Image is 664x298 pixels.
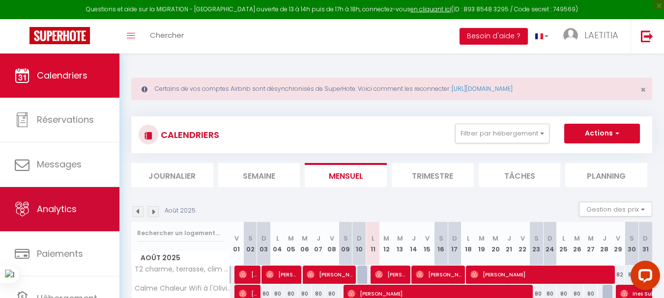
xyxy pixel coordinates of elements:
abbr: D [357,234,362,243]
li: Semaine [218,163,300,187]
span: Analytics [37,203,77,215]
abbr: M [288,234,294,243]
button: Besoin d'aide ? [460,28,528,45]
th: 24 [543,222,557,266]
abbr: M [492,234,498,243]
th: 22 [516,222,530,266]
span: LAETITIA [584,29,618,41]
th: 10 [352,222,366,266]
button: Gestion des prix [579,202,652,217]
span: Calme Chaleur Wifi à l'Olivier [133,285,231,292]
span: Réservations [37,113,94,126]
abbr: S [534,234,539,243]
abbr: D [548,234,552,243]
li: Mensuel [305,163,387,187]
input: Rechercher un logement... [137,224,224,242]
abbr: J [412,234,416,243]
button: Filtrer par hébergement [455,124,549,143]
th: 23 [529,222,543,266]
abbr: S [248,234,253,243]
img: Super Booking [29,27,90,44]
abbr: D [261,234,266,243]
li: Tâches [479,163,561,187]
div: 82 [611,266,625,284]
li: Planning [565,163,647,187]
abbr: L [562,234,565,243]
th: 02 [243,222,257,266]
abbr: M [479,234,485,243]
th: 14 [407,222,421,266]
abbr: J [603,234,606,243]
th: 06 [298,222,312,266]
th: 18 [462,222,475,266]
th: 15 [421,222,434,266]
th: 21 [502,222,516,266]
span: Calendriers [37,69,87,81]
th: 25 [557,222,571,266]
li: Journalier [131,163,213,187]
abbr: D [452,234,457,243]
abbr: M [574,234,580,243]
abbr: S [630,234,634,243]
span: Paiements [37,247,83,260]
span: [PERSON_NAME] [416,265,462,284]
li: Trimestre [392,163,474,187]
abbr: V [616,234,620,243]
abbr: L [276,234,279,243]
a: [URL][DOMAIN_NAME] [452,84,513,93]
abbr: D [643,234,648,243]
th: 04 [271,222,285,266]
th: 31 [638,222,652,266]
th: 09 [339,222,352,266]
th: 11 [366,222,380,266]
span: [PERSON_NAME] [239,265,257,284]
th: 08 [325,222,339,266]
th: 12 [379,222,393,266]
th: 05 [284,222,298,266]
abbr: M [383,234,389,243]
span: T2 charme, terrasse, clim aux portes de [GEOGRAPHIC_DATA] [133,266,231,273]
button: Actions [564,124,640,143]
th: 30 [625,222,638,266]
abbr: V [425,234,430,243]
abbr: M [302,234,308,243]
abbr: L [467,234,470,243]
a: en cliquant ici [410,5,451,13]
th: 13 [393,222,407,266]
th: 16 [434,222,448,266]
span: [PERSON_NAME] [266,265,298,284]
th: 17 [448,222,462,266]
abbr: S [439,234,443,243]
span: [PERSON_NAME] [307,265,352,284]
abbr: J [317,234,320,243]
p: Août 2025 [165,206,196,216]
th: 20 [489,222,502,266]
abbr: M [588,234,594,243]
th: 27 [584,222,598,266]
div: Certains de vos comptes Airbnb sont désynchronisés de SuperHote. Voici comment les reconnecter : [131,78,652,100]
img: ... [563,28,578,43]
span: Messages [37,158,82,170]
th: 29 [611,222,625,266]
abbr: M [397,234,403,243]
abbr: L [372,234,375,243]
th: 07 [312,222,325,266]
span: [PERSON_NAME] [470,265,612,284]
abbr: V [330,234,334,243]
th: 28 [598,222,611,266]
abbr: V [520,234,525,243]
th: 01 [230,222,244,266]
a: Chercher [143,19,191,54]
h3: CALENDRIERS [158,124,219,146]
button: Close [640,85,646,94]
th: 26 [570,222,584,266]
abbr: S [344,234,348,243]
abbr: J [507,234,511,243]
th: 03 [257,222,271,266]
img: logout [641,30,653,42]
th: 19 [475,222,489,266]
span: Août 2025 [132,251,230,265]
span: Chercher [150,30,184,40]
abbr: V [234,234,239,243]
